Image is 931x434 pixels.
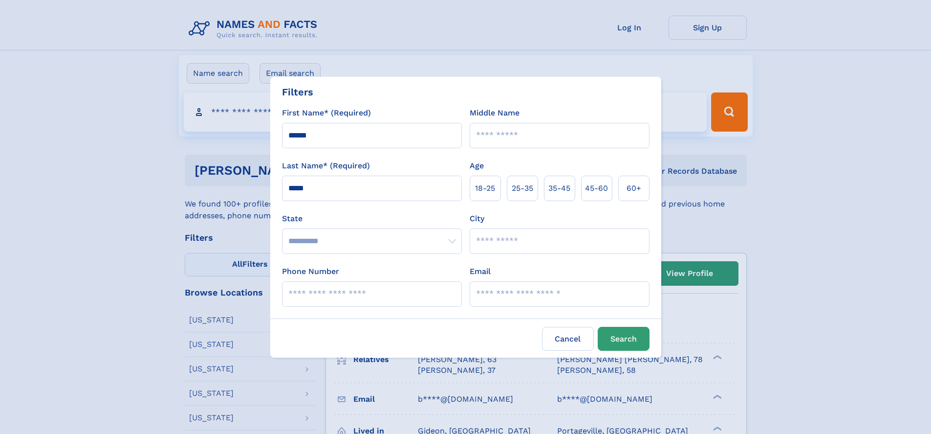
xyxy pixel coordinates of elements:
span: 25‑35 [512,183,533,194]
label: First Name* (Required) [282,107,371,119]
label: Middle Name [470,107,520,119]
span: 18‑25 [475,183,495,194]
span: 45‑60 [585,183,608,194]
label: Last Name* (Required) [282,160,370,172]
span: 60+ [627,183,641,194]
label: State [282,213,462,225]
label: Email [470,266,491,277]
button: Search [598,327,650,351]
label: City [470,213,484,225]
label: Phone Number [282,266,339,277]
span: 35‑45 [548,183,570,194]
label: Cancel [542,327,594,351]
label: Age [470,160,484,172]
div: Filters [282,85,313,99]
